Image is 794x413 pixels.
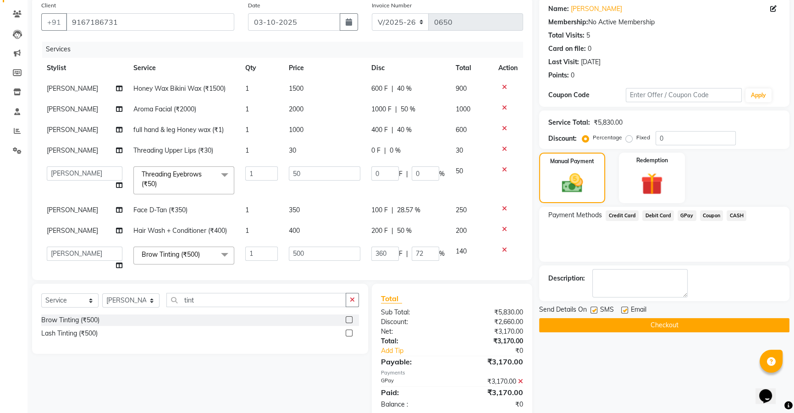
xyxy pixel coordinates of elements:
[550,157,594,165] label: Manual Payment
[133,126,224,134] span: full hand & leg Honey wax (₹1)
[248,1,260,10] label: Date
[636,133,650,142] label: Fixed
[133,84,226,93] span: Honey Wax Bikini Wax (₹1500)
[493,58,523,78] th: Action
[47,206,98,214] span: [PERSON_NAME]
[397,84,412,94] span: 40 %
[157,180,161,188] a: x
[548,134,577,143] div: Discount:
[371,146,380,155] span: 0 F
[539,318,789,332] button: Checkout
[452,377,530,386] div: ₹3,170.00
[399,169,403,179] span: F
[289,146,296,154] span: 30
[631,305,646,316] span: Email
[41,58,128,78] th: Stylist
[47,105,98,113] span: [PERSON_NAME]
[588,44,591,54] div: 0
[42,41,530,58] div: Services
[594,118,623,127] div: ₹5,830.00
[166,293,346,307] input: Search or Scan
[456,146,463,154] span: 30
[391,226,393,236] span: |
[397,226,412,236] span: 50 %
[41,13,67,31] button: +91
[678,210,696,221] span: GPay
[452,400,530,409] div: ₹0
[371,105,391,114] span: 1000 F
[586,31,590,40] div: 5
[548,44,586,54] div: Card on file:
[634,170,670,198] img: _gift.svg
[41,329,98,338] div: Lash Tinting (₹500)
[374,387,452,398] div: Paid:
[600,305,614,316] span: SMS
[374,377,452,386] div: GPay
[571,4,622,14] a: [PERSON_NAME]
[727,210,746,221] span: CASH
[439,169,445,179] span: %
[245,146,249,154] span: 1
[395,105,397,114] span: |
[606,210,639,221] span: Credit Card
[245,206,249,214] span: 1
[456,247,467,255] span: 140
[745,88,772,102] button: Apply
[133,226,227,235] span: Hair Wash + Conditioner (₹400)
[452,336,530,346] div: ₹3,170.00
[390,146,401,155] span: 0 %
[456,105,470,113] span: 1000
[456,84,467,93] span: 900
[636,156,668,165] label: Redemption
[452,308,530,317] div: ₹5,830.00
[456,126,467,134] span: 600
[548,4,569,14] div: Name:
[142,170,202,188] span: Threading Eyebrows (₹50)
[755,376,785,404] iframe: chat widget
[142,250,200,259] span: Brow Tinting (₹500)
[245,226,249,235] span: 1
[245,126,249,134] span: 1
[452,356,530,367] div: ₹3,170.00
[384,146,386,155] span: |
[539,305,587,316] span: Send Details On
[47,84,98,93] span: [PERSON_NAME]
[452,387,530,398] div: ₹3,170.00
[240,58,283,78] th: Qty
[289,206,300,214] span: 350
[571,71,574,80] div: 0
[548,57,579,67] div: Last Visit:
[391,125,393,135] span: |
[381,369,524,377] div: Payments
[200,250,204,259] a: x
[374,327,452,336] div: Net:
[401,105,415,114] span: 50 %
[548,210,602,220] span: Payment Methods
[548,118,590,127] div: Service Total:
[374,336,452,346] div: Total:
[133,206,187,214] span: Face D-Tan (₹350)
[642,210,674,221] span: Debit Card
[581,57,601,67] div: [DATE]
[374,346,465,356] a: Add Tip
[399,249,403,259] span: F
[548,17,780,27] div: No Active Membership
[374,400,452,409] div: Balance :
[406,249,408,259] span: |
[548,90,626,100] div: Coupon Code
[439,249,445,259] span: %
[548,274,585,283] div: Description:
[374,356,452,367] div: Payable:
[47,126,98,134] span: [PERSON_NAME]
[283,58,366,78] th: Price
[47,146,98,154] span: [PERSON_NAME]
[41,1,56,10] label: Client
[371,226,388,236] span: 200 F
[289,105,303,113] span: 2000
[465,346,530,356] div: ₹0
[548,71,569,80] div: Points:
[397,125,412,135] span: 40 %
[626,88,742,102] input: Enter Offer / Coupon Code
[245,105,249,113] span: 1
[452,327,530,336] div: ₹3,170.00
